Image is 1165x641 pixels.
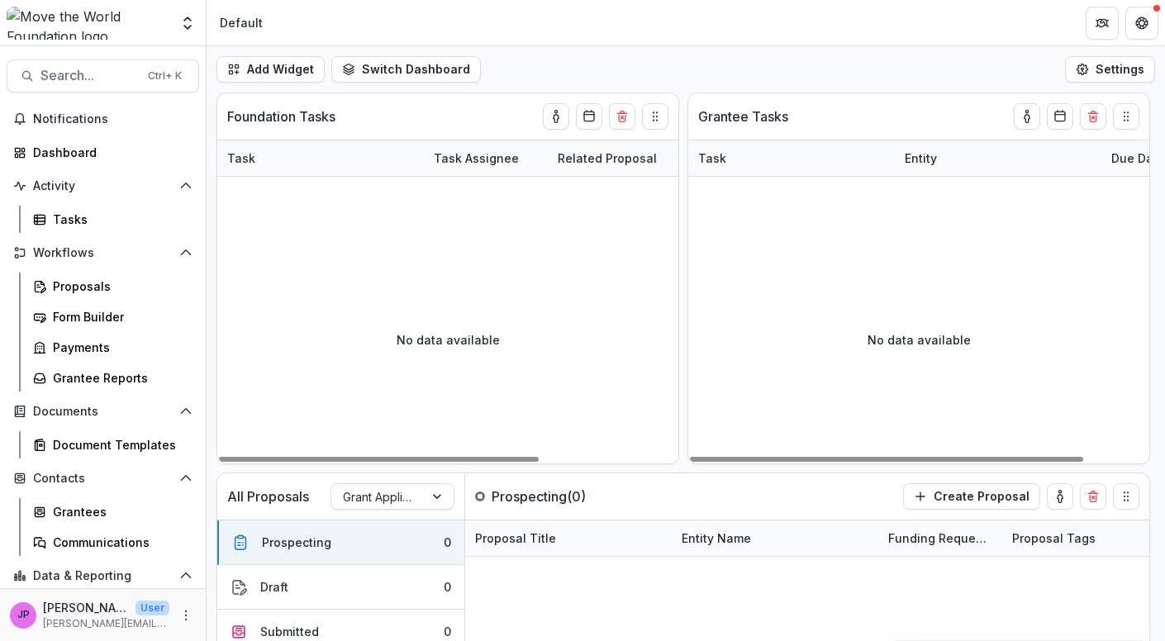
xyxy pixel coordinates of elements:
div: Tasks [53,211,186,228]
div: Prospecting [262,534,331,551]
div: Task Assignee [424,140,548,176]
p: Foundation Tasks [227,107,335,126]
div: Jill Pappas [17,610,30,620]
span: Data & Reporting [33,569,173,583]
div: Entity Name [672,520,878,556]
button: Prospecting0 [217,520,464,565]
button: Open Workflows [7,240,199,266]
span: Search... [40,68,138,83]
p: Grantee Tasks [698,107,788,126]
a: Grantee Reports [26,364,199,392]
a: Tasks [26,206,199,233]
button: Delete card [1080,103,1106,130]
button: Draft0 [217,565,464,610]
button: Open entity switcher [176,7,199,40]
p: All Proposals [227,487,309,506]
div: 0 [444,578,451,596]
div: Default [220,14,263,31]
div: Proposals [53,278,186,295]
a: Communications [26,529,199,556]
button: More [176,605,196,625]
nav: breadcrumb [213,11,269,35]
button: Drag [1113,103,1139,130]
button: Drag [642,103,668,130]
p: User [136,601,169,615]
span: Contacts [33,472,173,486]
div: Entity [895,140,1101,176]
div: Related Proposal [548,140,754,176]
div: Task [688,140,895,176]
span: Workflows [33,246,173,260]
div: Funding Requested [878,529,1002,547]
button: Open Contacts [7,465,199,491]
div: Dashboard [33,144,186,161]
button: Add Widget [216,56,325,83]
div: Funding Requested [878,520,1002,556]
button: Open Documents [7,398,199,425]
button: Open Data & Reporting [7,563,199,589]
div: 0 [444,623,451,640]
span: Activity [33,179,173,193]
button: Notifications [7,106,199,132]
img: Move the World Foundation logo [7,7,169,40]
button: Open Activity [7,173,199,199]
div: Draft [260,578,288,596]
button: Search... [7,59,199,93]
span: Notifications [33,112,193,126]
div: Form Builder [53,308,186,325]
div: Ctrl + K [145,67,185,85]
div: Related Proposal [548,150,667,167]
div: Task [217,140,424,176]
div: Document Templates [53,436,186,453]
a: Dashboard [7,139,199,166]
div: 0 [444,534,451,551]
button: toggle-assigned-to-me [1014,103,1040,130]
button: Drag [1113,483,1139,510]
div: Submitted [260,623,319,640]
button: toggle-assigned-to-me [1047,483,1073,510]
button: Delete card [609,103,635,130]
div: Proposal Title [465,520,672,556]
button: Delete card [1080,483,1106,510]
a: Form Builder [26,303,199,330]
p: No data available [397,331,500,349]
p: [PERSON_NAME] [43,599,129,616]
div: Grantees [53,503,186,520]
span: Documents [33,405,173,419]
a: Payments [26,334,199,361]
div: Entity Name [672,529,761,547]
p: [PERSON_NAME][EMAIL_ADDRESS][DOMAIN_NAME] [43,616,169,631]
button: toggle-assigned-to-me [543,103,569,130]
button: Calendar [1047,103,1073,130]
div: Communications [53,534,186,551]
div: Task [217,150,265,167]
div: Proposal Title [465,529,566,547]
button: Create Proposal [903,483,1040,510]
div: Task Assignee [424,150,529,167]
div: Payments [53,339,186,356]
button: Calendar [576,103,602,130]
button: Partners [1086,7,1119,40]
button: Settings [1065,56,1155,83]
div: Entity [895,150,947,167]
p: No data available [868,331,971,349]
a: Document Templates [26,431,199,458]
button: Get Help [1125,7,1158,40]
a: Grantees [26,498,199,525]
a: Proposals [26,273,199,300]
button: Switch Dashboard [331,56,481,83]
div: Proposal Tags [1002,529,1106,547]
div: Grantee Reports [53,369,186,387]
div: Task [688,150,736,167]
p: Prospecting ( 0 ) [492,487,616,506]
